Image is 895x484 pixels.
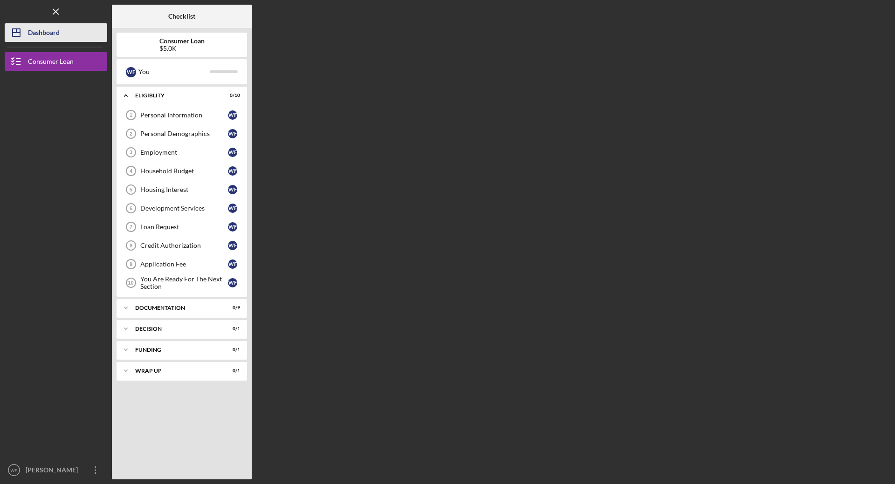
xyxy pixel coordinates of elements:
[140,205,228,212] div: Development Services
[121,218,242,236] a: 7Loan RequestWF
[130,224,132,230] tspan: 7
[138,64,210,80] div: You
[130,168,133,174] tspan: 4
[121,180,242,199] a: 5Housing InterestWF
[28,23,60,44] div: Dashboard
[140,167,228,175] div: Household Budget
[23,461,84,482] div: [PERSON_NAME]
[126,67,136,77] div: W F
[223,93,240,98] div: 0 / 10
[135,305,217,311] div: Documentation
[121,143,242,162] a: 3EmploymentWF
[130,112,132,118] tspan: 1
[223,347,240,353] div: 0 / 1
[140,111,228,119] div: Personal Information
[121,124,242,143] a: 2Personal DemographicsWF
[135,368,217,374] div: Wrap up
[140,275,228,290] div: You Are Ready For The Next Section
[121,255,242,273] a: 9Application FeeWF
[159,45,205,52] div: $5.0K
[228,185,237,194] div: W F
[130,150,132,155] tspan: 3
[140,260,228,268] div: Application Fee
[228,241,237,250] div: W F
[135,93,217,98] div: Eligiblity
[159,37,205,45] b: Consumer Loan
[228,110,237,120] div: W F
[130,187,132,192] tspan: 5
[228,222,237,232] div: W F
[28,52,74,73] div: Consumer Loan
[130,261,132,267] tspan: 9
[223,326,240,332] div: 0 / 1
[135,347,217,353] div: Funding
[228,259,237,269] div: W F
[223,368,240,374] div: 0 / 1
[228,129,237,138] div: W F
[5,52,107,71] button: Consumer Loan
[130,243,132,248] tspan: 8
[228,204,237,213] div: W F
[228,148,237,157] div: W F
[11,468,18,473] text: WF
[140,186,228,193] div: Housing Interest
[130,131,132,136] tspan: 2
[128,280,133,286] tspan: 10
[130,205,132,211] tspan: 6
[121,199,242,218] a: 6Development ServicesWF
[5,23,107,42] button: Dashboard
[121,162,242,180] a: 4Household BudgetWF
[140,149,228,156] div: Employment
[121,273,242,292] a: 10You Are Ready For The Next SectionWF
[121,236,242,255] a: 8Credit AuthorizationWF
[140,130,228,137] div: Personal Demographics
[135,326,217,332] div: Decision
[223,305,240,311] div: 0 / 9
[5,461,107,479] button: WF[PERSON_NAME]
[140,223,228,231] div: Loan Request
[228,166,237,176] div: W F
[140,242,228,249] div: Credit Authorization
[228,278,237,287] div: W F
[168,13,195,20] b: Checklist
[121,106,242,124] a: 1Personal InformationWF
